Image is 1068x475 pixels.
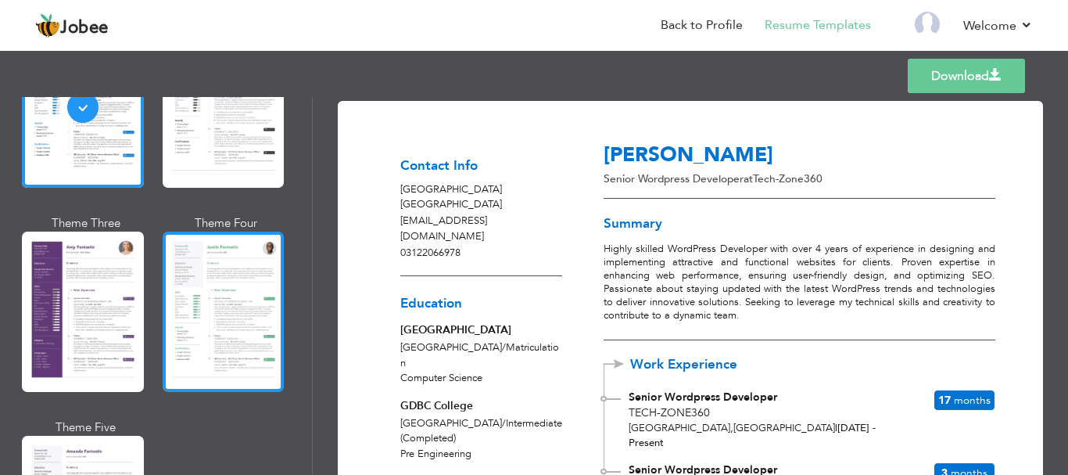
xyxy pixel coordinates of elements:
h3: Education [400,297,562,311]
span: 17 [938,393,951,408]
span: Pre Engineering [400,447,471,461]
span: [DATE] - Present [629,421,876,450]
div: Theme Five [25,419,147,436]
a: Download [908,59,1025,93]
span: [GEOGRAPHIC_DATA] Intermediate (Completed) [400,416,562,446]
div: GDBC College [400,398,562,415]
span: [GEOGRAPHIC_DATA] [GEOGRAPHIC_DATA] [629,421,835,435]
p: Highly skilled WordPress Developer with over 4 years of experience in designing and implementing ... [604,243,995,322]
a: Resume Templates [765,16,871,34]
div: Theme Four [166,215,288,232]
h3: [PERSON_NAME] [604,144,898,168]
div: [GEOGRAPHIC_DATA] [400,322,562,339]
h3: Summary [604,217,995,232]
a: Welcome [963,16,1033,35]
p: [EMAIL_ADDRESS][DOMAIN_NAME] [400,214,562,244]
div: Theme Three [25,215,147,232]
img: Profile Img [915,12,940,37]
span: , [730,421,733,435]
span: / [502,340,506,354]
span: Tech-zone360 [629,405,710,420]
a: Jobee [35,13,109,38]
span: Senior Wordpress Developer [629,390,777,405]
span: [GEOGRAPHIC_DATA] Matriculation [400,340,559,370]
span: Months [954,393,991,408]
img: jobee.io [35,13,60,38]
span: at [744,171,753,186]
span: Jobee [60,20,109,37]
span: | [835,421,837,435]
span: Computer Science [400,371,482,385]
p: [GEOGRAPHIC_DATA] [GEOGRAPHIC_DATA] [400,182,562,213]
h3: Contact Info [400,159,562,174]
a: Back to Profile [661,16,743,34]
p: Senior Wordpress Developer Tech-zone360 [604,171,898,187]
p: 03122066978 [400,246,562,261]
span: Work Experience [630,358,762,372]
span: / [502,416,506,430]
